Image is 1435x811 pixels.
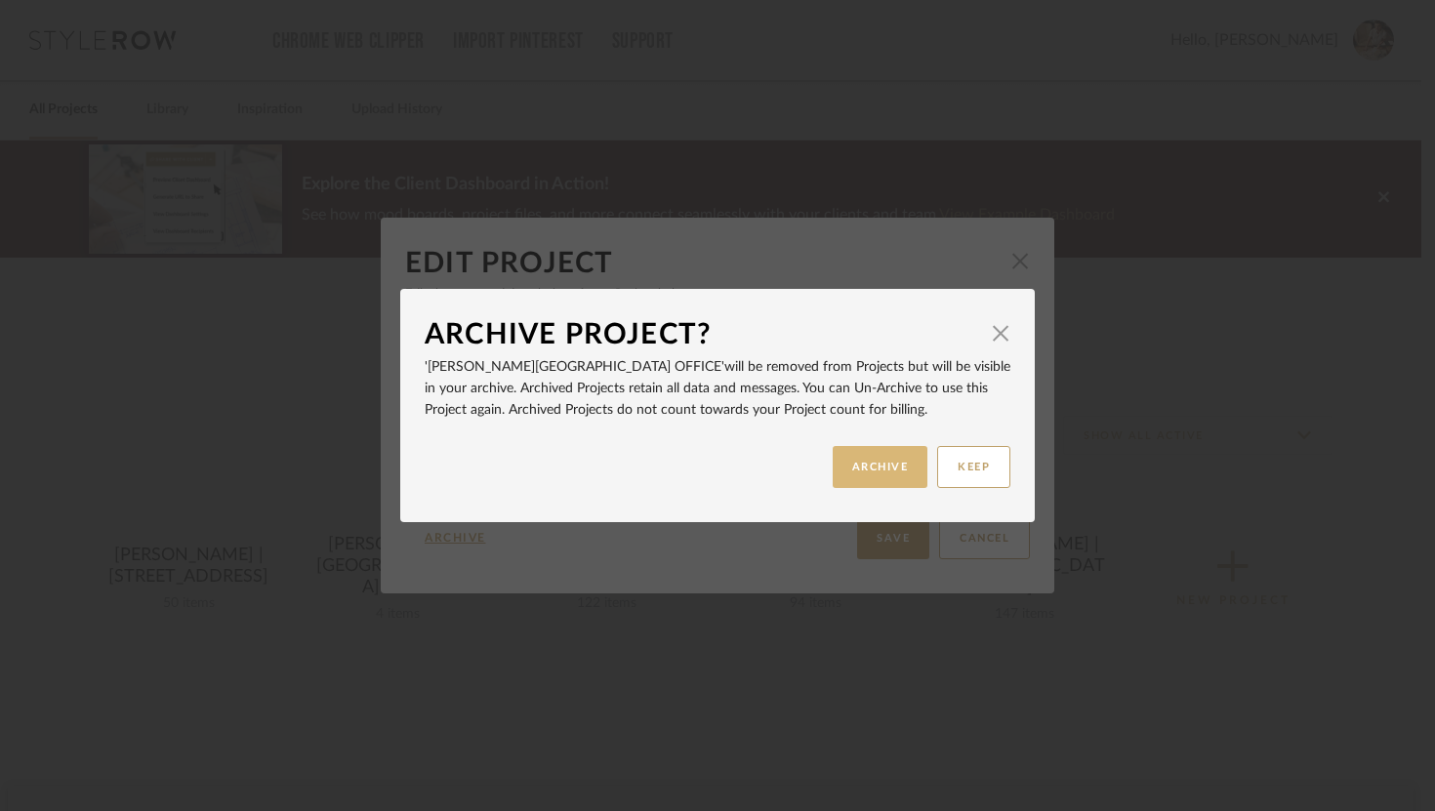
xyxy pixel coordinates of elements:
[981,313,1020,352] button: Close
[937,446,1010,488] button: KEEP
[425,360,724,374] span: '[PERSON_NAME][GEOGRAPHIC_DATA] Office'
[833,446,928,488] button: ARCHIVE
[425,356,1010,421] p: will be removed from Projects but will be visible in your archive. Archived Projects retain all d...
[425,313,1010,356] dialog-header: Archive Project?
[425,313,981,356] div: Archive Project?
